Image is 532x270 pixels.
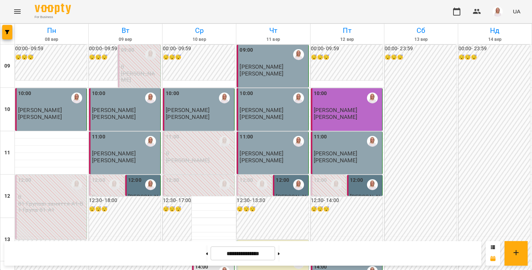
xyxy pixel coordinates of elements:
p: [PERSON_NAME] [240,70,283,77]
label: 12:00 [92,176,105,184]
img: Анастасія [145,49,156,60]
img: Анастасія [331,179,342,190]
label: 11:00 [166,133,179,141]
button: UA [510,5,523,18]
h6: 00:00 - 09:59 [163,45,235,53]
label: 12:00 [128,176,142,184]
h6: 00:00 - 09:59 [15,45,87,53]
img: Анастасія [71,93,82,103]
img: Анастасія [367,136,378,147]
img: Анастасія [145,136,156,147]
button: Menu [9,3,26,20]
label: 11:00 [92,133,105,141]
h6: Чт [237,25,309,36]
div: Анастасія [109,179,120,190]
img: Анастасія [219,136,230,147]
span: [PERSON_NAME] [240,107,283,113]
h6: 09 вер [90,36,161,43]
span: [PERSON_NAME] [276,193,306,206]
img: Анастасія [293,179,304,190]
img: Анастасія [257,179,267,190]
h6: 09 [4,62,10,70]
span: [PERSON_NAME] [166,107,210,113]
span: [PERSON_NAME] [314,107,358,113]
p: 0 [314,194,345,200]
img: Анастасія [219,179,230,190]
h6: 😴😴😴 [89,53,117,61]
span: [PERSON_NAME] [350,193,380,206]
p: [PERSON_NAME] [121,70,159,83]
h6: 😴😴😴 [237,205,308,213]
label: 10:00 [92,90,105,98]
span: UA [513,8,520,15]
span: [PERSON_NAME] [18,107,62,113]
label: 12:00 [18,176,31,184]
p: 0 [18,194,85,200]
h6: 😴😴😴 [89,205,161,213]
h6: 00:00 - 09:59 [311,45,383,53]
p: [PERSON_NAME] [240,114,283,120]
h6: 12:30 - 14:00 [311,197,383,205]
p: [PERSON_NAME] [92,114,136,120]
span: [PERSON_NAME] [240,63,283,70]
label: 12:00 [240,176,253,184]
p: [PERSON_NAME] [314,157,358,163]
h6: 😴😴😴 [15,53,87,61]
h6: 13 [4,236,10,244]
h6: 14 вер [459,36,531,43]
img: Voopty Logo [35,4,71,14]
h6: 08 вер [16,36,87,43]
h6: 12 вер [312,36,383,43]
label: 11:00 [314,133,327,141]
h6: 😴😴😴 [385,53,456,61]
h6: 00:00 - 09:59 [89,45,117,53]
p: [PERSON_NAME] [314,114,358,120]
div: Анастасія [293,93,304,103]
label: 10:00 [166,90,179,98]
label: 10:00 [18,90,31,98]
h6: Сб [385,25,457,36]
p: [PERSON_NAME] [166,114,210,120]
img: Анастасія [293,49,304,60]
img: Анастасія [293,136,304,147]
label: 10:00 [240,90,253,98]
p: [PERSON_NAME] [18,114,62,120]
p: 0 [121,64,159,70]
span: [PERSON_NAME] [92,150,136,157]
img: Анастасія [71,179,82,190]
label: 09:00 [121,46,134,54]
div: Анастасія [367,93,378,103]
h6: 00:00 - 23:59 [385,45,456,53]
label: 12:00 [350,176,363,184]
h6: Пт [312,25,383,36]
img: Анастасія [367,179,378,190]
p: [PERSON_NAME] [92,157,136,163]
h6: Вт [90,25,161,36]
label: 12:00 [314,176,327,184]
p: [PERSON_NAME] [240,157,283,163]
h6: 😴😴😴 [459,53,530,61]
h6: 12:30 - 18:00 [89,197,161,205]
h6: 13 вер [385,36,457,43]
h6: 00:00 - 23:59 [459,45,530,53]
p: 0 [240,194,270,200]
p: 0 [166,150,233,157]
p: 0 [92,194,123,200]
p: [PERSON_NAME] [166,157,210,163]
h6: Ср [164,25,235,36]
div: Анастасія [219,93,230,103]
h6: 😴😴😴 [163,205,191,213]
div: Анастасія [145,93,156,103]
img: Анастасія [145,179,156,190]
span: [PERSON_NAME] [92,107,136,113]
h6: 10 [4,106,10,113]
label: 12:00 [276,176,289,184]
